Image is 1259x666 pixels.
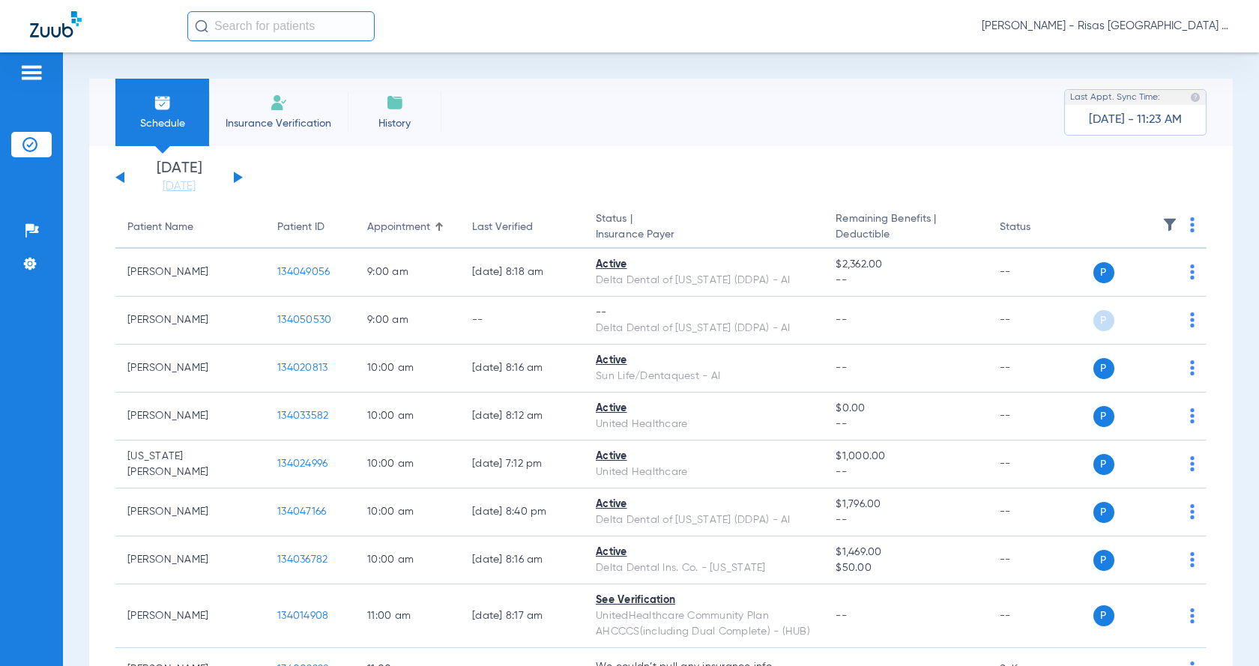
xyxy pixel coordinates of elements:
[115,536,265,584] td: [PERSON_NAME]
[988,584,1089,648] td: --
[460,249,584,297] td: [DATE] 8:18 AM
[115,249,265,297] td: [PERSON_NAME]
[187,11,375,41] input: Search for patients
[277,506,326,517] span: 134047166
[596,353,812,369] div: Active
[115,584,265,648] td: [PERSON_NAME]
[1093,262,1114,283] span: P
[355,297,460,345] td: 9:00 AM
[460,584,584,648] td: [DATE] 8:17 AM
[277,458,327,469] span: 134024996
[386,94,404,112] img: History
[277,611,328,621] span: 134014908
[115,488,265,536] td: [PERSON_NAME]
[596,449,812,464] div: Active
[1070,90,1160,105] span: Last Appt. Sync Time:
[596,593,812,608] div: See Verification
[836,560,975,576] span: $50.00
[836,497,975,512] span: $1,796.00
[596,273,812,288] div: Delta Dental of [US_STATE] (DDPA) - AI
[836,227,975,243] span: Deductible
[836,363,847,373] span: --
[1190,264,1195,279] img: group-dot-blue.svg
[596,497,812,512] div: Active
[115,345,265,393] td: [PERSON_NAME]
[277,267,330,277] span: 134049056
[355,393,460,441] td: 10:00 AM
[460,297,584,345] td: --
[355,249,460,297] td: 9:00 AM
[460,441,584,488] td: [DATE] 7:12 PM
[134,161,224,194] li: [DATE]
[1089,112,1182,127] span: [DATE] - 11:23 AM
[277,220,343,235] div: Patient ID
[355,488,460,536] td: 10:00 AM
[836,401,975,417] span: $0.00
[1162,217,1177,232] img: filter.svg
[988,488,1089,536] td: --
[836,449,975,464] span: $1,000.00
[30,11,82,37] img: Zuub Logo
[596,305,812,321] div: --
[596,401,812,417] div: Active
[277,554,327,565] span: 134036782
[277,363,327,373] span: 134020813
[1190,408,1195,423] img: group-dot-blue.svg
[596,512,812,528] div: Delta Dental of [US_STATE] (DDPA) - AI
[472,220,533,235] div: Last Verified
[134,179,224,194] a: [DATE]
[355,536,460,584] td: 10:00 AM
[988,441,1089,488] td: --
[836,464,975,480] span: --
[988,297,1089,345] td: --
[270,94,288,112] img: Manual Insurance Verification
[1190,552,1195,567] img: group-dot-blue.svg
[836,273,975,288] span: --
[596,545,812,560] div: Active
[1190,92,1201,103] img: last sync help info
[460,345,584,393] td: [DATE] 8:16 AM
[355,584,460,648] td: 11:00 AM
[596,560,812,576] div: Delta Dental Ins. Co. - [US_STATE]
[1190,456,1195,471] img: group-dot-blue.svg
[1190,217,1195,232] img: group-dot-blue.svg
[596,464,812,480] div: United Healthcare
[1190,360,1195,375] img: group-dot-blue.svg
[1093,310,1114,331] span: P
[836,611,847,621] span: --
[988,345,1089,393] td: --
[1093,406,1114,427] span: P
[836,257,975,273] span: $2,362.00
[584,207,824,249] th: Status |
[1190,504,1195,519] img: group-dot-blue.svg
[115,393,265,441] td: [PERSON_NAME]
[277,220,324,235] div: Patient ID
[1093,454,1114,475] span: P
[127,220,253,235] div: Patient Name
[359,116,430,131] span: History
[277,411,328,421] span: 134033582
[472,220,572,235] div: Last Verified
[988,249,1089,297] td: --
[1093,550,1114,571] span: P
[836,545,975,560] span: $1,469.00
[1093,502,1114,523] span: P
[127,220,193,235] div: Patient Name
[596,321,812,336] div: Delta Dental of [US_STATE] (DDPA) - AI
[596,257,812,273] div: Active
[596,417,812,432] div: United Healthcare
[195,19,208,33] img: Search Icon
[355,345,460,393] td: 10:00 AM
[836,512,975,528] span: --
[1184,594,1259,666] iframe: Chat Widget
[596,369,812,384] div: Sun Life/Dentaquest - AI
[115,297,265,345] td: [PERSON_NAME]
[596,608,812,640] div: UnitedHealthcare Community Plan AHCCCS(including Dual Complete) - (HUB)
[127,116,198,131] span: Schedule
[367,220,430,235] div: Appointment
[1093,358,1114,379] span: P
[19,64,43,82] img: hamburger-icon
[115,441,265,488] td: [US_STATE][PERSON_NAME]
[988,207,1089,249] th: Status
